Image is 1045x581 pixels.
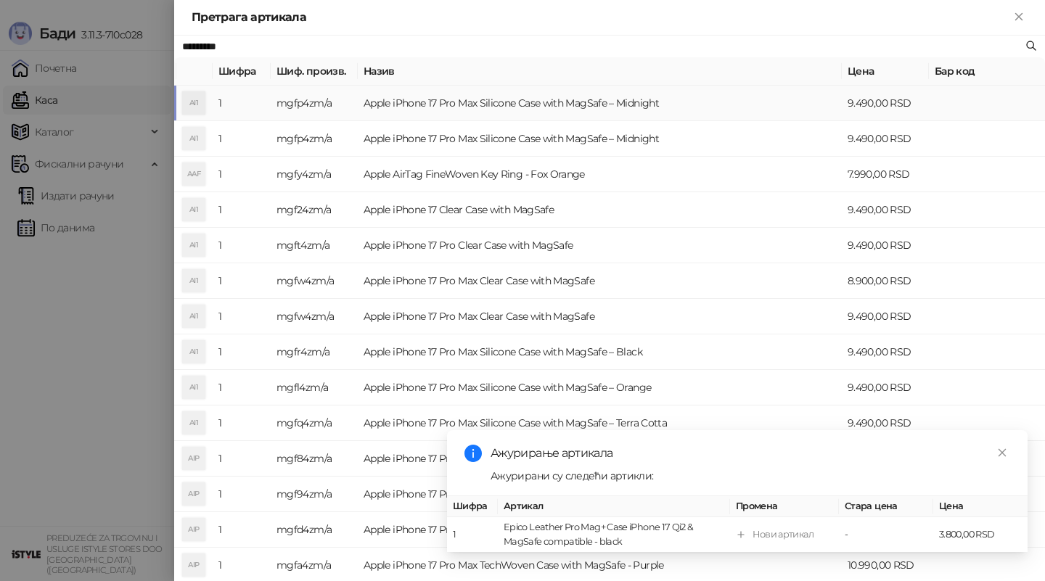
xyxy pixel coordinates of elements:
[271,512,358,548] td: mgfd4zm/a
[842,192,929,228] td: 9.490,00 RSD
[213,334,271,370] td: 1
[271,477,358,512] td: mgf94zm/a
[213,441,271,477] td: 1
[182,234,205,257] div: AI1
[933,517,1028,553] td: 3.800,00 RSD
[358,121,842,157] td: Apple iPhone 17 Pro Max Silicone Case with MagSafe – Midnight
[933,496,1028,517] th: Цена
[358,512,842,548] td: Apple iPhone 17 Pro Max TechWoven Case with MagSafe - Green
[842,299,929,334] td: 9.490,00 RSD
[994,445,1010,461] a: Close
[358,441,842,477] td: Apple iPhone 17 Pro Max TechWoven Case with MagSafe - Black
[271,121,358,157] td: mgfp4zm/a
[842,57,929,86] th: Цена
[213,405,271,441] td: 1
[753,527,814,542] div: Нови артикал
[447,517,498,553] td: 1
[929,57,1045,86] th: Бар код
[491,445,1010,462] div: Ажурирање артикала
[271,334,358,370] td: mgfr4zm/a
[182,411,205,434] div: AI1
[358,57,842,86] th: Назив
[182,269,205,292] div: AI1
[842,228,929,263] td: 9.490,00 RSD
[358,192,842,228] td: Apple iPhone 17 Clear Case with MagSafe
[358,228,842,263] td: Apple iPhone 17 Pro Clear Case with MagSafe
[213,477,271,512] td: 1
[498,496,730,517] th: Артикал
[358,477,842,512] td: Apple iPhone 17 Pro Max TechWoven Case with MagSafe - Blue
[271,405,358,441] td: mgfq4zm/a
[358,370,842,405] td: Apple iPhone 17 Pro Max Silicone Case with MagSafe – Orange
[842,121,929,157] td: 9.490,00 RSD
[730,496,839,517] th: Промена
[447,496,498,517] th: Шифра
[358,263,842,299] td: Apple iPhone 17 Pro Max Clear Case with MagSafe
[213,121,271,157] td: 1
[842,370,929,405] td: 9.490,00 RSD
[213,57,271,86] th: Шифра
[271,192,358,228] td: mgf24zm/a
[182,198,205,221] div: AI1
[271,228,358,263] td: mgft4zm/a
[358,86,842,121] td: Apple iPhone 17 Pro Max Silicone Case with MagSafe – Midnight
[271,441,358,477] td: mgf84zm/a
[182,553,205,577] div: AIP
[182,482,205,506] div: AIP
[182,91,205,115] div: AI1
[271,299,358,334] td: mgfw4zm/a
[182,340,205,363] div: AI1
[271,157,358,192] td: mgfy4zm/a
[182,162,205,186] div: AAF
[213,512,271,548] td: 1
[358,334,842,370] td: Apple iPhone 17 Pro Max Silicone Case with MagSafe – Black
[271,370,358,405] td: mgfl4zm/a
[358,299,842,334] td: Apple iPhone 17 Pro Max Clear Case with MagSafe
[839,496,933,517] th: Стара цена
[213,370,271,405] td: 1
[182,447,205,470] div: AIP
[1010,9,1028,26] button: Close
[213,228,271,263] td: 1
[182,376,205,399] div: AI1
[213,192,271,228] td: 1
[192,9,1010,26] div: Претрага артикала
[491,468,1010,484] div: Ажурирани су следећи артикли:
[464,445,482,462] span: info-circle
[842,405,929,441] td: 9.490,00 RSD
[182,305,205,328] div: AI1
[498,517,730,553] td: Epico Leather Pro Mag+ Case iPhone 17 Qi2 & MagSafe compatible - black
[182,518,205,541] div: AIP
[271,57,358,86] th: Шиф. произв.
[842,334,929,370] td: 9.490,00 RSD
[842,263,929,299] td: 8.900,00 RSD
[213,299,271,334] td: 1
[997,448,1007,458] span: close
[271,86,358,121] td: mgfp4zm/a
[842,86,929,121] td: 9.490,00 RSD
[839,517,933,553] td: -
[358,405,842,441] td: Apple iPhone 17 Pro Max Silicone Case with MagSafe – Terra Cotta
[182,127,205,150] div: AI1
[271,263,358,299] td: mgfw4zm/a
[213,86,271,121] td: 1
[842,157,929,192] td: 7.990,00 RSD
[213,263,271,299] td: 1
[358,157,842,192] td: Apple AirTag FineWoven Key Ring - Fox Orange
[213,157,271,192] td: 1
